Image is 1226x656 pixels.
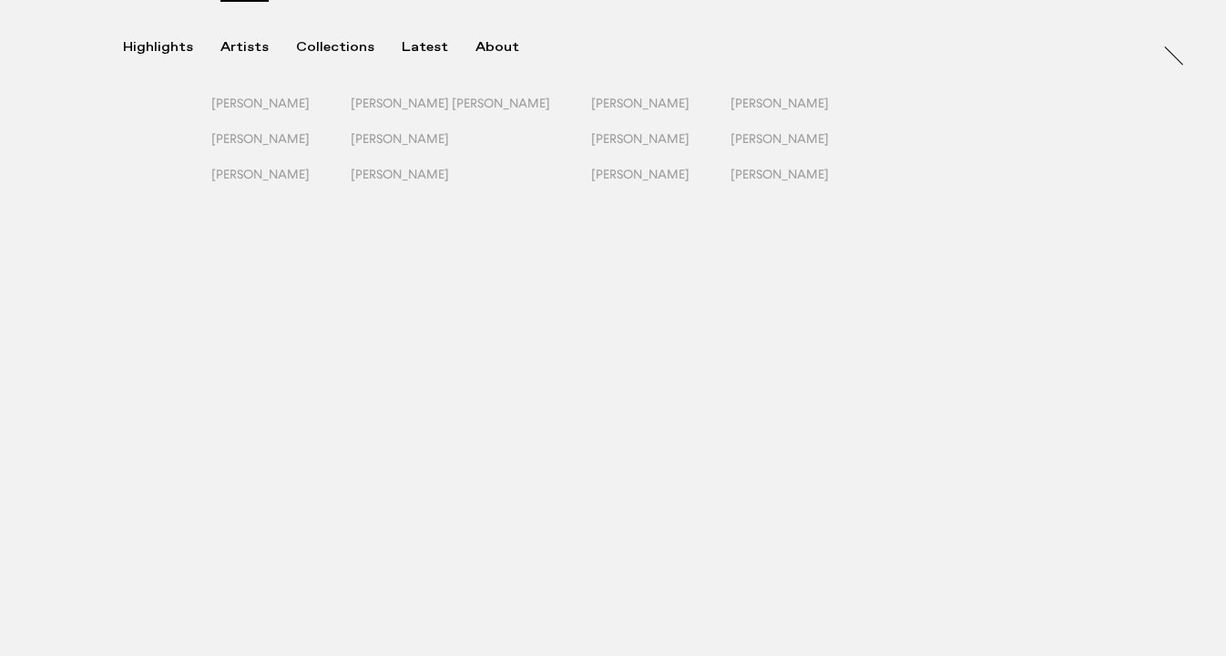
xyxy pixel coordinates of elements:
button: [PERSON_NAME] [730,167,870,202]
button: [PERSON_NAME] [211,96,351,131]
span: [PERSON_NAME] [730,167,829,181]
button: Collections [296,39,402,56]
span: [PERSON_NAME] [PERSON_NAME] [351,96,550,110]
span: [PERSON_NAME] [211,96,310,110]
button: Highlights [123,39,220,56]
button: [PERSON_NAME] [591,167,730,202]
div: Artists [220,39,269,56]
button: [PERSON_NAME] [730,96,870,131]
button: [PERSON_NAME] [211,167,351,202]
span: [PERSON_NAME] [591,96,690,110]
span: [PERSON_NAME] [211,131,310,146]
span: [PERSON_NAME] [591,131,690,146]
span: [PERSON_NAME] [351,167,449,181]
span: [PERSON_NAME] [730,96,829,110]
button: [PERSON_NAME] [211,131,351,167]
span: [PERSON_NAME] [211,167,310,181]
button: [PERSON_NAME] [591,96,730,131]
button: [PERSON_NAME] [351,167,591,202]
span: [PERSON_NAME] [730,131,829,146]
button: About [475,39,547,56]
div: About [475,39,519,56]
button: Artists [220,39,296,56]
div: Collections [296,39,374,56]
button: Latest [402,39,475,56]
span: [PERSON_NAME] [591,167,690,181]
div: Latest [402,39,448,56]
button: [PERSON_NAME] [591,131,730,167]
span: [PERSON_NAME] [351,131,449,146]
div: Highlights [123,39,193,56]
button: [PERSON_NAME] [351,131,591,167]
button: [PERSON_NAME] [PERSON_NAME] [351,96,591,131]
button: [PERSON_NAME] [730,131,870,167]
